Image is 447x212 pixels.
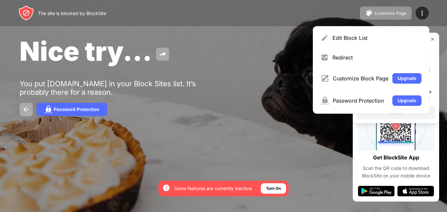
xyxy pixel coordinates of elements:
img: menu-customize.svg [321,74,329,82]
img: app-store.svg [397,186,434,196]
img: rate-us-close.svg [430,37,435,42]
div: Customize Block Page [333,75,388,82]
img: share.svg [159,50,167,58]
div: Turn On [266,185,281,192]
img: password.svg [45,106,52,113]
img: header-logo.svg [18,5,34,21]
div: Edit Block List [332,35,421,41]
img: pallet.svg [365,9,373,17]
div: Scan the QR code to download BlockSite on your mobile device [358,165,434,179]
button: Customize Page [360,7,412,20]
img: menu-pencil.svg [321,34,329,42]
div: You put [DOMAIN_NAME] in your Block Sites list. It’s probably there for a reason. [20,79,222,96]
img: back.svg [22,106,30,113]
img: menu-password.svg [321,97,329,105]
div: Some features are currently inactive. [174,185,253,192]
button: Password Protection [37,103,107,116]
div: Password Protection [54,107,99,112]
div: Redirect [332,54,421,61]
div: Password Protection [333,97,388,104]
button: Upgrade [392,73,421,84]
img: google-play.svg [358,186,395,196]
img: menu-redirect.svg [321,54,329,61]
div: The site is blocked by BlockSite [38,10,106,16]
span: Nice try... [20,35,152,67]
img: error-circle-white.svg [162,184,170,192]
div: Get BlockSite App [373,153,419,162]
div: Customize Page [374,11,406,16]
button: Upgrade [392,95,421,106]
img: menu-icon.svg [418,9,426,17]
